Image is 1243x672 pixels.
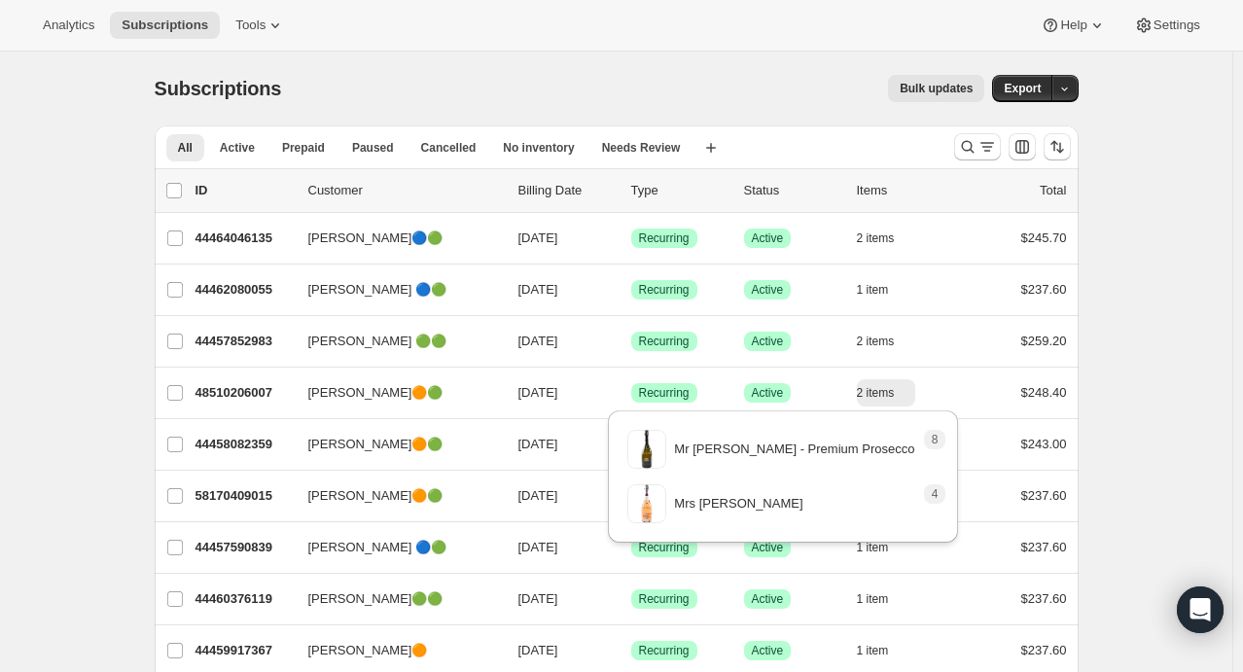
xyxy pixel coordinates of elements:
[308,280,447,300] span: [PERSON_NAME] 🔵🟢
[195,435,293,454] p: 44458082359
[195,486,293,506] p: 58170409015
[1040,181,1066,200] p: Total
[627,484,666,523] img: variant image
[195,482,1067,510] div: 58170409015[PERSON_NAME]🟠🟢[DATE]SuccessRecurringSuccessActive1 item$237.60
[888,75,984,102] button: Bulk updates
[308,538,447,557] span: [PERSON_NAME] 🔵🟢
[31,12,106,39] button: Analytics
[752,643,784,658] span: Active
[857,643,889,658] span: 1 item
[857,225,916,252] button: 2 items
[195,585,1067,613] div: 44460376119[PERSON_NAME]🟢🟢[DATE]SuccessRecurringSuccessActive1 item$237.60
[518,540,558,554] span: [DATE]
[297,429,491,460] button: [PERSON_NAME]🟠🟢
[421,140,477,156] span: Cancelled
[518,591,558,606] span: [DATE]
[297,480,491,512] button: [PERSON_NAME]🟠🟢
[195,431,1067,458] div: 44458082359[PERSON_NAME]🟠🟢[DATE]SuccessRecurringSuccessActive2 items$243.00
[308,435,444,454] span: [PERSON_NAME]🟠🟢
[1021,282,1067,297] span: $237.60
[195,181,1067,200] div: IDCustomerBilling DateTypeStatusItemsTotal
[195,637,1067,664] div: 44459917367[PERSON_NAME]🟠[DATE]SuccessRecurringSuccessActive1 item$237.60
[518,385,558,400] span: [DATE]
[518,181,616,200] p: Billing Date
[1044,133,1071,160] button: Sort the results
[900,81,973,96] span: Bulk updates
[195,589,293,609] p: 44460376119
[1021,334,1067,348] span: $259.20
[857,230,895,246] span: 2 items
[1009,133,1036,160] button: Customize table column order and visibility
[297,223,491,254] button: [PERSON_NAME]🔵🟢
[752,591,784,607] span: Active
[639,643,690,658] span: Recurring
[639,334,690,349] span: Recurring
[195,229,293,248] p: 44464046135
[857,379,916,407] button: 2 items
[195,538,293,557] p: 44457590839
[308,641,428,660] span: [PERSON_NAME]🟠
[857,591,889,607] span: 1 item
[857,637,910,664] button: 1 item
[518,643,558,657] span: [DATE]
[308,589,444,609] span: [PERSON_NAME]🟢🟢
[308,181,503,200] p: Customer
[518,437,558,451] span: [DATE]
[155,78,282,99] span: Subscriptions
[752,282,784,298] span: Active
[195,276,1067,303] div: 44462080055[PERSON_NAME] 🔵🟢[DATE]SuccessRecurringSuccessActive1 item$237.60
[752,385,784,401] span: Active
[932,432,939,447] span: 8
[1122,12,1212,39] button: Settings
[752,334,784,349] span: Active
[1021,488,1067,503] span: $237.60
[674,494,802,513] p: Mrs [PERSON_NAME]
[992,75,1052,102] button: Export
[1060,18,1086,33] span: Help
[195,181,293,200] p: ID
[1021,437,1067,451] span: $243.00
[1004,81,1041,96] span: Export
[195,641,293,660] p: 44459917367
[518,488,558,503] span: [DATE]
[43,18,94,33] span: Analytics
[308,229,444,248] span: [PERSON_NAME]🔵🟢
[195,280,293,300] p: 44462080055
[631,181,728,200] div: Type
[518,230,558,245] span: [DATE]
[352,140,394,156] span: Paused
[178,140,193,156] span: All
[297,274,491,305] button: [PERSON_NAME] 🔵🟢
[282,140,325,156] span: Prepaid
[857,585,910,613] button: 1 item
[857,334,895,349] span: 2 items
[297,532,491,563] button: [PERSON_NAME] 🔵🟢
[954,133,1001,160] button: Search and filter results
[224,12,297,39] button: Tools
[627,430,666,469] img: variant image
[195,383,293,403] p: 48510206007
[503,140,574,156] span: No inventory
[857,328,916,355] button: 2 items
[1177,586,1224,633] div: Open Intercom Messenger
[308,332,447,351] span: [PERSON_NAME] 🟢🟢
[1021,643,1067,657] span: $237.60
[195,379,1067,407] div: 48510206007[PERSON_NAME]🟠🟢[DATE]SuccessRecurringSuccessActive2 items$248.40
[308,383,444,403] span: [PERSON_NAME]🟠🟢
[1021,230,1067,245] span: $245.70
[297,377,491,408] button: [PERSON_NAME]🟠🟢
[639,385,690,401] span: Recurring
[857,276,910,303] button: 1 item
[110,12,220,39] button: Subscriptions
[308,486,444,506] span: [PERSON_NAME]🟠🟢
[674,440,914,459] p: Mr [PERSON_NAME] - Premium Prosecco
[220,140,255,156] span: Active
[195,328,1067,355] div: 44457852983[PERSON_NAME] 🟢🟢[DATE]SuccessRecurringSuccessActive2 items$259.20
[195,534,1067,561] div: 44457590839[PERSON_NAME] 🔵🟢[DATE]SuccessRecurringSuccessActive1 item$237.60
[518,282,558,297] span: [DATE]
[195,225,1067,252] div: 44464046135[PERSON_NAME]🔵🟢[DATE]SuccessRecurringSuccessActive2 items$245.70
[297,326,491,357] button: [PERSON_NAME] 🟢🟢
[744,181,841,200] p: Status
[518,334,558,348] span: [DATE]
[1021,385,1067,400] span: $248.40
